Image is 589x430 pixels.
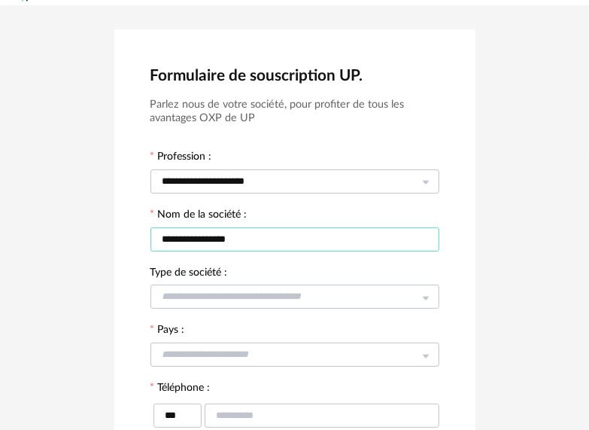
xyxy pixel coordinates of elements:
h2: Formulaire de souscription UP. [150,66,439,86]
label: Téléphone : [150,383,211,396]
label: Pays : [150,325,185,338]
label: Profession : [150,151,212,165]
h3: Parlez nous de votre société, pour profiter de tous les avantages OXP de UP [150,98,439,126]
label: Type de société : [150,267,228,281]
label: Nom de la société : [150,209,247,223]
